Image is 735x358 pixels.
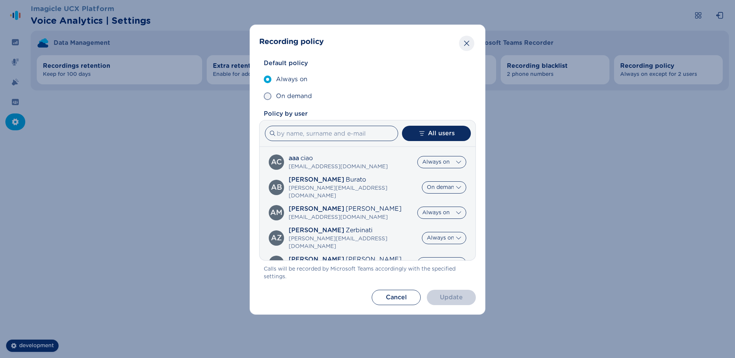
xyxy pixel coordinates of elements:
[289,163,388,171] span: [EMAIL_ADDRESS][DOMAIN_NAME]
[271,260,282,267] div: Chelsey Rau
[270,209,283,217] div: Alvera Mills
[346,204,402,213] span: [PERSON_NAME]
[264,265,476,281] span: Calls will be recorded by Microsoft Teams accordingly with the specified settings.
[301,154,313,163] span: ciao
[265,126,398,141] input: by name, surname and e-mail
[289,213,402,221] span: [EMAIL_ADDRESS][DOMAIN_NAME]
[289,154,299,163] span: aaa
[346,226,372,235] span: Zerbinati
[271,235,282,242] div: Andrea Zerbinati
[427,290,476,305] button: Update
[402,126,471,141] button: All users
[289,255,344,264] span: [PERSON_NAME]
[289,204,344,213] span: [PERSON_NAME]
[289,235,419,250] span: [PERSON_NAME][EMAIL_ADDRESS][DOMAIN_NAME]
[372,290,421,305] button: Cancel
[259,34,476,49] header: Recording policy
[276,75,307,84] span: Always on
[271,159,282,166] div: aaa ciao
[264,59,308,68] span: Default policy
[264,109,476,118] span: Policy by user
[289,184,419,200] span: [PERSON_NAME][EMAIL_ADDRESS][DOMAIN_NAME]
[289,226,344,235] span: [PERSON_NAME]
[459,36,474,51] button: Close
[276,92,312,101] span: On demand
[289,175,344,184] span: [PERSON_NAME]
[346,175,366,184] span: Burato
[346,255,402,264] span: [PERSON_NAME]
[271,184,282,191] div: Alessandro Burato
